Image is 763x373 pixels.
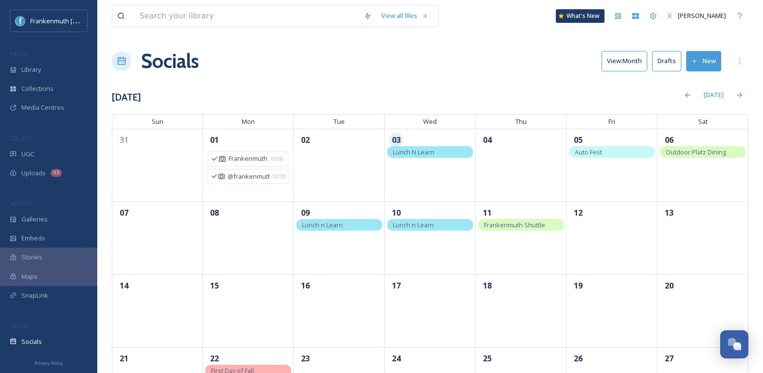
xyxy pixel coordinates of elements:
span: 03 [390,133,403,147]
input: Search your library [135,5,359,27]
div: [DATE] [699,85,728,104]
button: Open Chat [720,330,748,358]
span: Frankenmuth Shuttle [484,220,545,229]
span: Wed [385,114,476,129]
span: Tue [294,114,385,129]
span: Collections [21,84,53,93]
span: Mon [203,114,294,129]
span: COLLECT [10,135,31,142]
span: Maps [21,272,37,281]
span: UGC [21,150,35,159]
span: 10 [390,206,403,220]
span: Privacy Policy [35,360,63,366]
span: Outdoor Platz Dining [666,148,726,156]
span: 16 [299,279,312,292]
span: 10:00 [270,155,283,163]
span: 18 [480,279,494,292]
button: New [686,51,721,71]
span: 12:00 [272,172,285,181]
span: Library [21,65,41,74]
span: 15 [208,279,221,292]
span: Embeds [21,234,45,243]
span: Fri [567,114,657,129]
span: @frankenmuth [228,172,270,181]
a: Drafts [652,51,686,71]
span: SOCIALS [10,322,29,329]
span: Media Centres [21,103,64,112]
span: 04 [480,133,494,147]
span: 27 [662,352,676,365]
span: Frankenmuth [229,154,267,163]
span: Sun [112,114,203,129]
img: Social%20Media%20PFP%202025.jpg [16,16,25,26]
span: 07 [117,206,131,220]
span: Socials [21,337,42,346]
span: Frankenmuth [US_STATE] [30,16,104,25]
a: Privacy Policy [35,356,63,368]
span: Auto Fest [575,148,602,156]
span: 08 [208,206,221,220]
span: 05 [571,133,585,147]
span: 22 [208,352,221,365]
span: 31 [117,133,131,147]
span: Galleries [21,215,48,224]
span: Lunch n Learn [302,220,343,229]
span: 24 [390,352,403,365]
a: Socials [141,47,199,76]
div: 43 [51,169,62,177]
button: View:Month [602,51,647,71]
span: SnapLink [21,291,48,300]
span: 09 [299,206,312,220]
span: 06 [662,133,676,147]
a: [PERSON_NAME] [662,6,731,25]
span: Stories [21,253,42,262]
span: Sat [657,114,748,129]
span: 13 [662,206,676,220]
span: WIDGETS [10,200,32,207]
span: 23 [299,352,312,365]
span: MEDIA [10,50,27,57]
span: Lunch N Learn [393,148,434,156]
span: 17 [390,279,403,292]
a: What's New [556,9,604,23]
span: Uploads [21,169,46,178]
span: [PERSON_NAME] [678,11,726,20]
span: 21 [117,352,131,365]
span: 25 [480,352,494,365]
span: Lunch n Learn [393,220,434,229]
span: 02 [299,133,312,147]
span: 12 [571,206,585,220]
a: View all files [376,6,433,25]
span: 19 [571,279,585,292]
h3: [DATE] [112,90,141,104]
span: 14 [117,279,131,292]
span: 01 [208,133,221,147]
button: Drafts [652,51,681,71]
span: 26 [571,352,585,365]
span: 11 [480,206,494,220]
span: Thu [476,114,567,129]
span: 20 [662,279,676,292]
